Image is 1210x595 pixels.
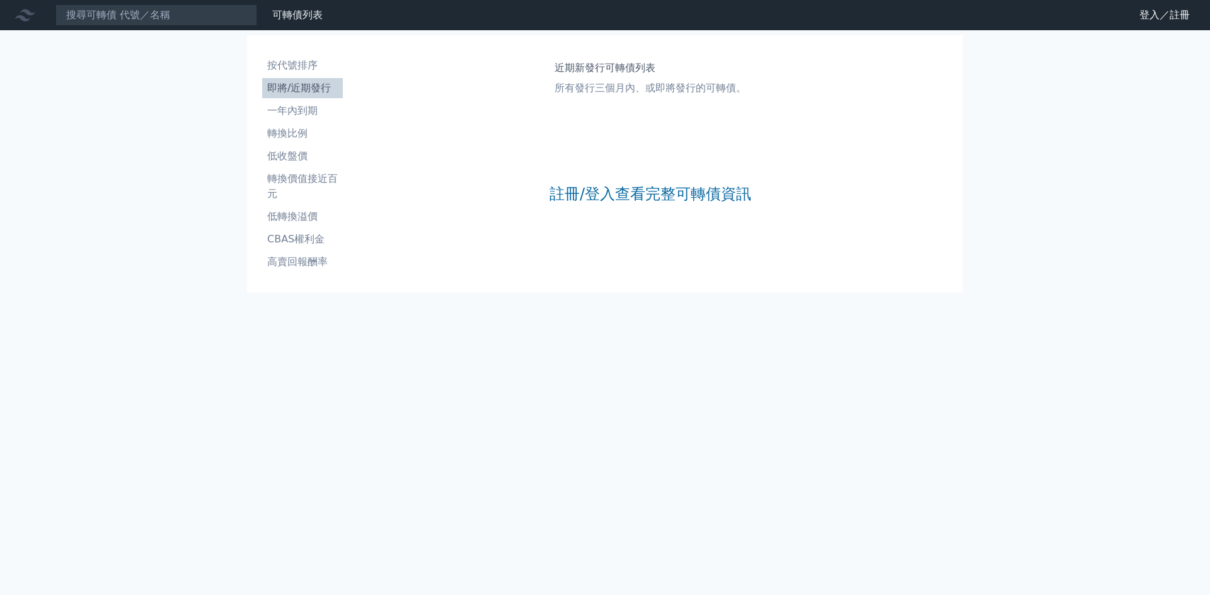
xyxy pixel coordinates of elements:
[262,55,343,76] a: 按代號排序
[262,81,343,96] li: 即將/近期發行
[272,9,323,21] a: 可轉債列表
[262,78,343,98] a: 即將/近期發行
[262,252,343,272] a: 高賣回報酬率
[262,207,343,227] a: 低轉換溢價
[262,254,343,269] li: 高賣回報酬率
[555,81,746,96] p: 所有發行三個月內、或即將發行的可轉債。
[262,171,343,201] li: 轉換價值接近百元
[262,232,343,247] li: CBAS權利金
[1129,5,1200,25] a: 登入／註冊
[262,229,343,249] a: CBAS權利金
[262,146,343,166] a: 低收盤價
[262,209,343,224] li: 低轉換溢價
[262,123,343,144] a: 轉換比例
[262,149,343,164] li: 低收盤價
[262,58,343,73] li: 按代號排序
[555,60,746,76] h1: 近期新發行可轉債列表
[55,4,257,26] input: 搜尋可轉債 代號／名稱
[262,101,343,121] a: 一年內到期
[262,126,343,141] li: 轉換比例
[550,184,751,204] a: 註冊/登入查看完整可轉債資訊
[262,169,343,204] a: 轉換價值接近百元
[262,103,343,118] li: 一年內到期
